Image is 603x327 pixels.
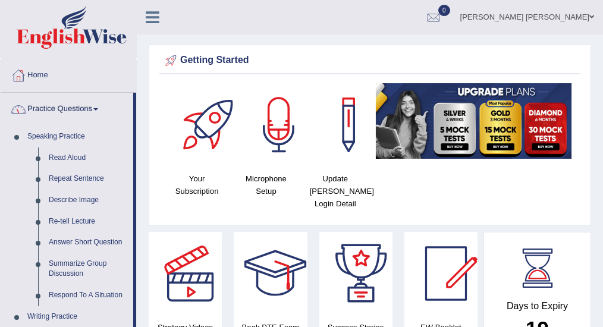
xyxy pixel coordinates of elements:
[376,83,571,159] img: small5.jpg
[168,172,225,197] h4: Your Subscription
[43,190,133,211] a: Describe Image
[237,172,294,197] h4: Microphone Setup
[43,232,133,253] a: Answer Short Question
[1,59,136,89] a: Home
[43,168,133,190] a: Repeat Sentence
[438,5,450,16] span: 0
[43,211,133,232] a: Re-tell Lecture
[162,52,577,70] div: Getting Started
[1,93,133,122] a: Practice Questions
[497,301,577,312] h4: Days to Expiry
[43,253,133,285] a: Summarize Group Discussion
[43,285,133,306] a: Respond To A Situation
[22,126,133,147] a: Speaking Practice
[43,147,133,169] a: Read Aloud
[307,172,364,210] h4: Update [PERSON_NAME] Login Detail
